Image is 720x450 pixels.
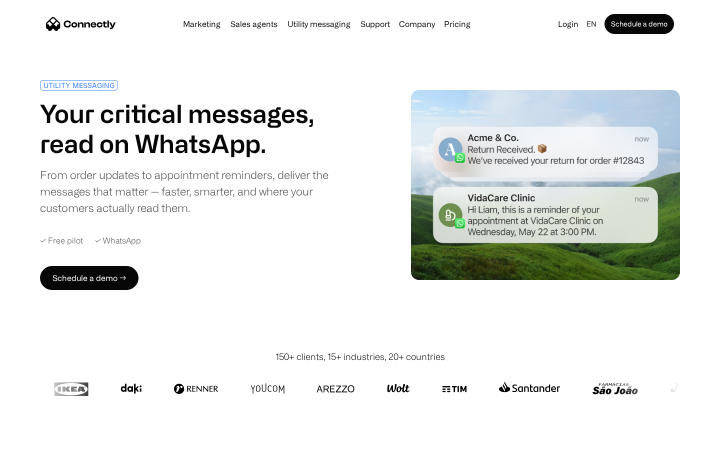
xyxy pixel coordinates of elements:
a: Login [554,17,582,31]
div: en [586,17,596,31]
a: Pricing [440,20,474,28]
aside: Language selected: English [10,431,60,446]
ul: Language list [20,432,60,446]
a: Utility messaging [283,20,354,28]
div: ✓ WhatsApp [95,236,141,245]
div: en [582,17,602,31]
div: Company [396,17,438,31]
a: home [46,16,116,31]
a: Sales agents [226,20,281,28]
div: 150+ clients, 15+ industries, 20+ countries [275,350,445,363]
a: Schedule a demo → [40,266,138,290]
div: Company [399,17,435,31]
div: UTILITY MESSAGING [43,81,114,89]
a: Support [356,20,394,28]
a: Schedule a demo [604,14,674,34]
div: ✓ Free pilot [40,236,83,245]
a: Marketing [179,20,224,28]
div: From order updates to appointment reminders, deliver the messages that matter — faster, smarter, ... [40,166,356,216]
h1: Your critical messages, read on WhatsApp. [40,98,356,158]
